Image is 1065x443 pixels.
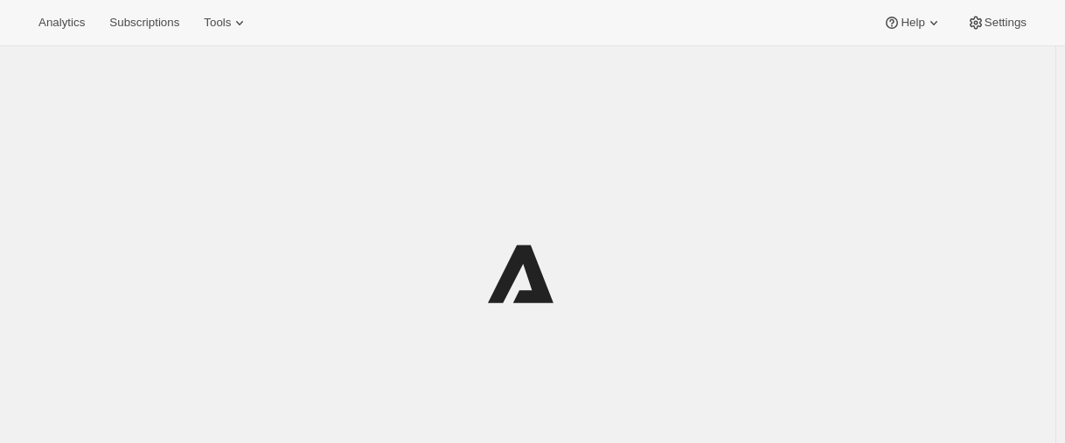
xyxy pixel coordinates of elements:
button: Settings [957,10,1037,35]
span: Subscriptions [109,16,179,30]
span: Settings [985,16,1027,30]
button: Tools [193,10,259,35]
button: Analytics [28,10,95,35]
button: Help [873,10,952,35]
span: Analytics [38,16,85,30]
span: Tools [204,16,231,30]
span: Help [901,16,924,30]
button: Subscriptions [99,10,190,35]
